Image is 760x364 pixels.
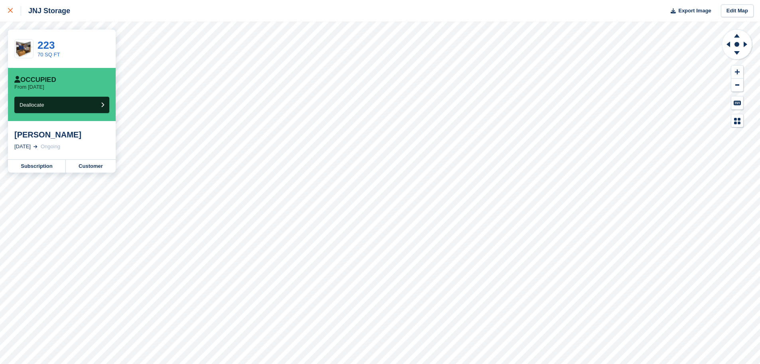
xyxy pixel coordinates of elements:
[731,114,743,127] button: Map Legend
[666,4,711,18] button: Export Image
[66,160,116,173] a: Customer
[731,79,743,92] button: Zoom Out
[14,130,109,139] div: [PERSON_NAME]
[20,102,44,108] span: Deallocate
[678,7,711,15] span: Export Image
[8,160,66,173] a: Subscription
[731,96,743,109] button: Keyboard Shortcuts
[721,4,754,18] a: Edit Map
[38,52,60,58] a: 70 SQ FT
[34,145,38,148] img: arrow-right-light-icn-cde0832a797a2874e46488d9cf13f60e5c3a73dbe684e267c42b8395dfbc2abf.svg
[38,39,55,51] a: 223
[14,84,44,90] p: From [DATE]
[14,97,109,113] button: Deallocate
[15,40,33,57] img: Website-70-SQ-FT-980x918.png
[14,143,31,151] div: [DATE]
[731,66,743,79] button: Zoom In
[41,143,60,151] div: Ongoing
[21,6,70,16] div: JNJ Storage
[14,76,56,84] div: Occupied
